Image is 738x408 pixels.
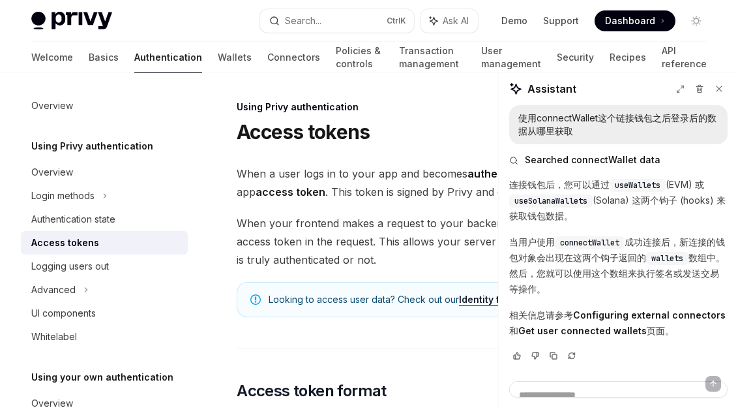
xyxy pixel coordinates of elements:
a: Identity tokens [459,294,527,306]
a: Overview [21,94,188,118]
h1: Access tokens [237,120,370,144]
a: UI components [21,302,188,325]
a: Whitelabel [21,325,188,349]
div: Whitelabel [31,329,77,345]
h5: Using Privy authentication [31,138,153,154]
div: Access tokens [31,235,99,251]
span: Ask AI [443,14,469,27]
a: Demo [501,14,527,27]
a: Recipes [610,42,646,73]
div: 使用connectWallet这个链接钱包之后登录后的数据从哪里获取 [518,112,718,138]
button: Ask AI [421,9,478,33]
span: Access token format [237,381,387,401]
a: Connectors [267,42,320,73]
img: light logo [31,12,112,30]
div: Search... [285,13,321,29]
div: Overview [31,165,73,180]
a: Logging users out [21,255,188,278]
div: Overview [31,98,73,114]
button: Send message [705,376,721,392]
a: Security [557,42,594,73]
a: API reference [662,42,707,73]
a: Authentication [134,42,202,73]
p: 相关信息请参考 和 页面。 [509,307,728,339]
a: Wallets [218,42,252,73]
svg: Note [250,294,261,305]
p: 当用户使用 成功连接后，新连接的钱包对象会出现在这两个钩子返回的 数组中。然后，您就可以使用这个数组来执行签名或发送交易等操作。 [509,234,728,297]
span: Dashboard [605,14,655,27]
div: Authentication state [31,212,115,227]
a: Overview [21,161,188,184]
a: Authentication state [21,208,188,231]
a: Policies & controls [336,42,383,73]
span: connectWallet [560,238,619,248]
div: UI components [31,306,96,321]
span: When a user logs in to your app and becomes , Privy issues the user an app . This token is signed... [237,165,715,201]
span: useWallets [615,180,660,191]
span: Ctrl K [387,16,406,26]
strong: Get user connected wallets [518,325,647,336]
a: Support [543,14,579,27]
span: wallets [651,253,683,264]
div: Using Privy authentication [237,101,715,114]
a: User management [481,42,541,73]
a: Basics [89,42,119,73]
span: When your frontend makes a request to your backend, you should include the current user’s access ... [237,214,715,269]
strong: access token [256,185,325,198]
button: Search...CtrlK [260,9,415,33]
strong: Configuring external connectors [573,309,726,321]
div: Advanced [31,282,76,298]
a: Dashboard [595,10,675,31]
span: useSolanaWallets [514,196,587,206]
a: Welcome [31,42,73,73]
a: Transaction management [399,42,465,73]
button: Toggle dark mode [686,10,707,31]
h5: Using your own authentication [31,369,173,385]
button: Searched connectWallet data [509,153,728,166]
a: Access tokens [21,231,188,255]
span: Looking to access user data? Check out our . [269,293,701,306]
span: Searched connectWallet data [525,153,660,166]
strong: authenticated [467,167,540,180]
span: Assistant [527,81,576,97]
p: 连接钱包后，您可以通过 (EVM) 或 (Solana) 这两个钩子 (hooks) 来获取钱包数据。 [509,177,728,224]
div: Logging users out [31,259,109,274]
div: Login methods [31,188,95,204]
